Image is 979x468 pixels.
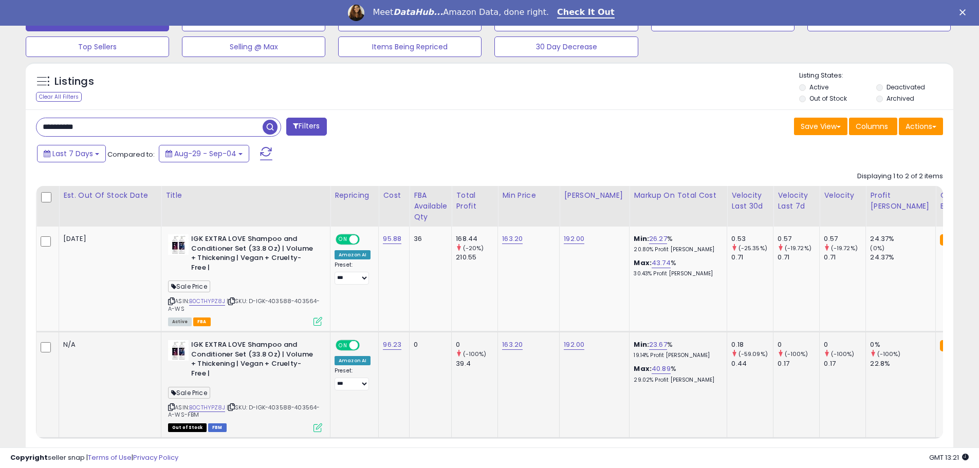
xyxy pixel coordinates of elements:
[456,340,497,349] div: 0
[870,340,935,349] div: 0%
[358,235,375,244] span: OFF
[824,340,865,349] div: 0
[940,234,959,246] small: FBA
[502,234,523,244] a: 163.20
[738,244,767,252] small: (-25.35%)
[37,145,106,162] button: Last 7 Days
[348,5,364,21] img: Profile image for Georgie
[133,453,178,462] a: Privacy Policy
[652,258,671,268] a: 43.74
[778,359,819,368] div: 0.17
[502,340,523,350] a: 163.20
[634,258,719,277] div: %
[383,340,401,350] a: 96.23
[182,36,325,57] button: Selling @ Max
[649,340,667,350] a: 23.67
[168,403,320,419] span: | SKU: D-IGK-403588-403564-A-WS-FBM
[564,340,584,350] a: 192.00
[824,234,865,244] div: 0.57
[785,350,808,358] small: (-100%)
[335,356,371,365] div: Amazon AI
[393,7,443,17] i: DataHub...
[335,261,371,285] div: Preset:
[335,190,374,201] div: Repricing
[634,340,649,349] b: Min:
[168,423,207,432] span: All listings that are currently out of stock and unavailable for purchase on Amazon
[189,403,225,412] a: B0CTHYPZ8J
[778,253,819,262] div: 0.71
[849,118,897,135] button: Columns
[649,234,667,244] a: 26.27
[634,258,652,268] b: Max:
[414,234,444,244] div: 36
[174,148,236,159] span: Aug-29 - Sep-04
[36,92,82,102] div: Clear All Filters
[634,364,652,373] b: Max:
[456,253,497,262] div: 210.55
[168,387,210,399] span: Sale Price
[494,36,638,57] button: 30 Day Decrease
[731,253,773,262] div: 0.71
[877,350,901,358] small: (-100%)
[168,317,192,326] span: All listings currently available for purchase on Amazon
[634,364,719,383] div: %
[107,149,155,159] span: Compared to:
[778,190,815,212] div: Velocity Last 7d
[886,94,914,103] label: Archived
[899,118,943,135] button: Actions
[337,235,349,244] span: ON
[824,253,865,262] div: 0.71
[10,453,178,463] div: seller snap | |
[940,340,959,351] small: FBA
[54,74,94,89] h5: Listings
[634,352,719,359] p: 19.14% Profit [PERSON_NAME]
[831,244,858,252] small: (-19.72%)
[634,246,719,253] p: 20.80% Profit [PERSON_NAME]
[857,172,943,181] div: Displaying 1 to 2 of 2 items
[338,36,482,57] button: Items Being Repriced
[870,244,884,252] small: (0%)
[88,453,132,462] a: Terms of Use
[383,190,405,201] div: Cost
[809,83,828,91] label: Active
[824,190,861,201] div: Velocity
[63,340,153,349] p: N/A
[502,190,555,201] div: Min Price
[799,71,953,81] p: Listing States:
[456,190,493,212] div: Total Profit
[870,253,935,262] div: 24.37%
[456,359,497,368] div: 39.4
[358,341,375,350] span: OFF
[634,340,719,359] div: %
[456,234,497,244] div: 168.44
[778,340,819,349] div: 0
[168,297,320,312] span: | SKU: D-IGK-403588-403564-A-WS
[785,244,811,252] small: (-19.72%)
[335,250,371,259] div: Amazon AI
[856,121,888,132] span: Columns
[634,377,719,384] p: 29.02% Profit [PERSON_NAME]
[189,297,225,306] a: B0CTHYPZ8J
[463,350,487,358] small: (-100%)
[870,359,935,368] div: 22.8%
[959,9,970,15] div: Close
[731,234,773,244] div: 0.53
[168,234,322,325] div: ASIN:
[414,190,447,222] div: FBA Available Qty
[809,94,847,103] label: Out of Stock
[634,190,723,201] div: Markup on Total Cost
[383,234,401,244] a: 95.88
[168,234,189,255] img: 41zju32o-KL._SL40_.jpg
[191,340,316,381] b: IGK EXTRA LOVE Shampoo and Conditioner Set (33.8 Oz) | Volume + Thickening | Vegan + Cruelty-Free |
[63,190,157,201] div: Est. Out Of Stock Date
[52,148,93,159] span: Last 7 Days
[193,317,211,326] span: FBA
[335,367,371,390] div: Preset:
[414,340,444,349] div: 0
[652,364,671,374] a: 40.89
[564,234,584,244] a: 192.00
[738,350,768,358] small: (-59.09%)
[731,340,773,349] div: 0.18
[630,186,727,227] th: The percentage added to the cost of goods (COGS) that forms the calculator for Min & Max prices.
[159,145,249,162] button: Aug-29 - Sep-04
